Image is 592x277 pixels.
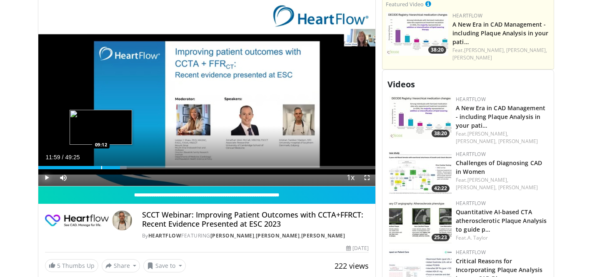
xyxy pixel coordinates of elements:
[112,210,132,230] img: Avatar
[389,151,452,194] a: 42:22
[38,166,376,169] div: Progress Bar
[456,96,486,103] a: Heartflow
[143,259,186,272] button: Save to
[389,96,452,139] img: 738d0e2d-290f-4d89-8861-908fb8b721dc.150x105_q85_crop-smart_upscale.jpg
[456,200,486,207] a: Heartflow
[65,154,80,161] span: 49:25
[142,210,369,228] h4: SCCT Webinar: Improving Patient Outcomes with CCTA+FFRCT: Recent Evidence Presented at ESC 2023
[102,259,140,272] button: Share
[467,234,488,241] a: A. Taylor
[464,47,505,54] a: [PERSON_NAME],
[498,138,538,145] a: [PERSON_NAME]
[456,130,547,145] div: Feat.
[256,232,300,239] a: [PERSON_NAME]
[456,176,547,191] div: Feat.
[46,154,60,161] span: 11:59
[432,185,450,192] span: 42:22
[452,20,548,46] a: A New Era in CAD Management - including Plaque Analysis in your pati…
[210,232,255,239] a: [PERSON_NAME]
[456,138,497,145] a: [PERSON_NAME],
[57,262,60,270] span: 5
[498,184,538,191] a: [PERSON_NAME]
[386,0,424,8] small: Featured Video
[456,159,542,176] a: Challenges of Diagnosing CAD in Women
[45,210,109,230] img: Heartflow
[142,232,369,240] div: By FEATURING , ,
[342,169,359,186] button: Playback Rate
[428,46,446,54] span: 38:20
[386,12,448,56] a: 38:20
[452,47,550,62] div: Feat.
[506,47,547,54] a: [PERSON_NAME],
[456,208,547,233] a: Quantitative AI-based CTA atherosclerotic Plaque Analysis to guide p…
[55,169,72,186] button: Mute
[452,12,482,19] a: Heartflow
[148,232,182,239] a: Heartflow
[467,176,508,183] a: [PERSON_NAME],
[62,154,64,161] span: /
[70,110,132,145] img: image.jpeg
[389,200,452,243] img: 248d14eb-d434-4f54-bc7d-2124e3d05da6.150x105_q85_crop-smart_upscale.jpg
[432,130,450,137] span: 38:20
[452,54,492,61] a: [PERSON_NAME]
[432,234,450,241] span: 25:23
[386,12,448,56] img: 738d0e2d-290f-4d89-8861-908fb8b721dc.150x105_q85_crop-smart_upscale.jpg
[456,249,486,256] a: Heartflow
[456,234,547,242] div: Feat.
[389,200,452,243] a: 25:23
[387,79,415,90] span: Videos
[346,245,369,252] div: [DATE]
[38,169,55,186] button: Play
[359,169,375,186] button: Fullscreen
[456,184,497,191] a: [PERSON_NAME],
[389,151,452,194] img: 65719914-b9df-436f-8749-217792de2567.150x105_q85_crop-smart_upscale.jpg
[456,104,545,129] a: A New Era in CAD Management - including Plaque Analysis in your pati…
[389,96,452,139] a: 38:20
[456,151,486,158] a: Heartflow
[45,259,98,272] a: 5 Thumbs Up
[301,232,345,239] a: [PERSON_NAME]
[467,130,508,137] a: [PERSON_NAME],
[335,261,369,271] span: 222 views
